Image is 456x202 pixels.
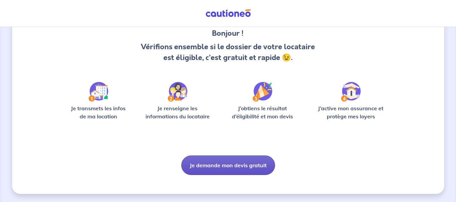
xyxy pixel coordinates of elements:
p: Je transmets les infos de ma location [66,104,131,120]
p: J’obtiens le résultat d’éligibilité et mon devis [224,104,301,120]
p: Je renseigne les informations du locataire [141,104,214,120]
img: /static/f3e743aab9439237c3e2196e4328bba9/Step-3.svg [252,82,272,102]
img: /static/90a569abe86eec82015bcaae536bd8e6/Step-1.svg [88,82,108,102]
img: /static/c0a346edaed446bb123850d2d04ad552/Step-2.svg [168,82,187,102]
img: /static/bfff1cf634d835d9112899e6a3df1a5d/Step-4.svg [341,82,361,102]
h3: Bonjour ! [139,28,317,39]
img: Cautioneo [203,9,253,18]
button: Je demande mon devis gratuit [181,155,275,175]
p: J’active mon assurance et protège mes loyers [312,104,390,120]
p: Vérifions ensemble si le dossier de votre locataire est éligible, c’est gratuit et rapide 😉. [139,41,317,63]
